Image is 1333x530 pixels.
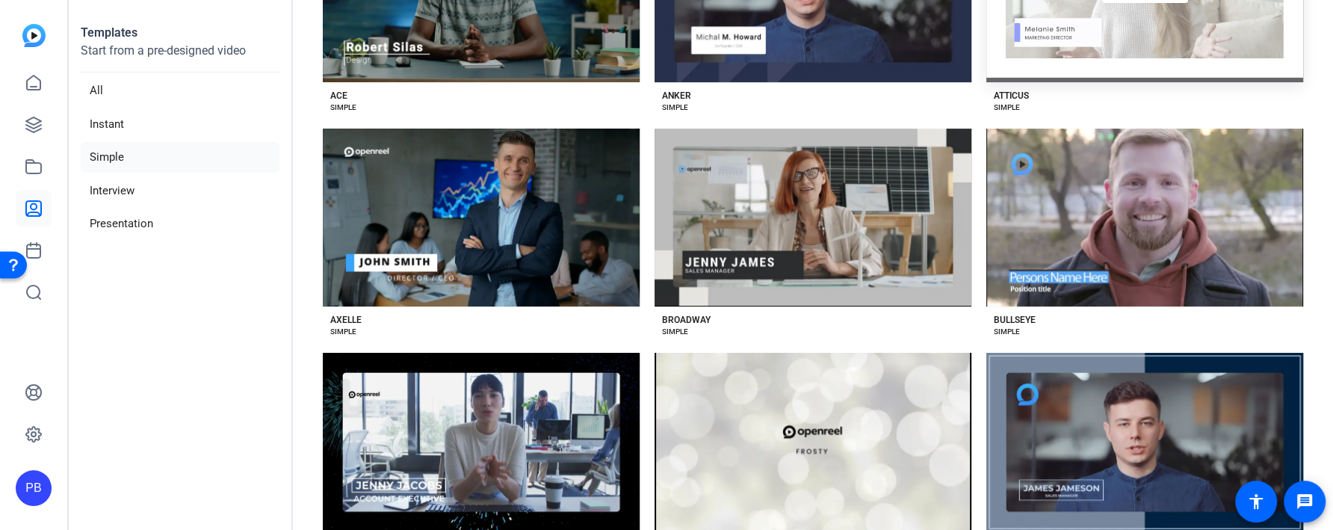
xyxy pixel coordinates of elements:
div: SIMPLE [662,102,688,114]
div: AXELLE [330,314,362,326]
strong: Templates [81,25,137,40]
div: SIMPLE [662,326,688,338]
div: ATTICUS [994,90,1029,102]
div: BULLSEYE [994,314,1036,326]
button: Template image [655,129,971,307]
mat-icon: accessibility [1247,493,1265,511]
div: BROADWAY [662,314,711,326]
div: ANKER [662,90,691,102]
li: Simple [81,142,279,173]
li: All [81,76,279,106]
button: Template image [323,129,640,307]
li: Instant [81,109,279,140]
mat-icon: message [1296,493,1314,511]
li: Interview [81,176,279,206]
div: ACE [330,90,347,102]
li: Presentation [81,209,279,239]
div: SIMPLE [330,326,356,338]
p: Start from a pre-designed video [81,42,279,73]
img: blue-gradient.svg [22,24,46,47]
div: SIMPLE [330,102,356,114]
button: Template image [986,129,1303,307]
div: SIMPLE [994,326,1020,338]
div: PB [16,470,52,506]
div: SIMPLE [994,102,1020,114]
